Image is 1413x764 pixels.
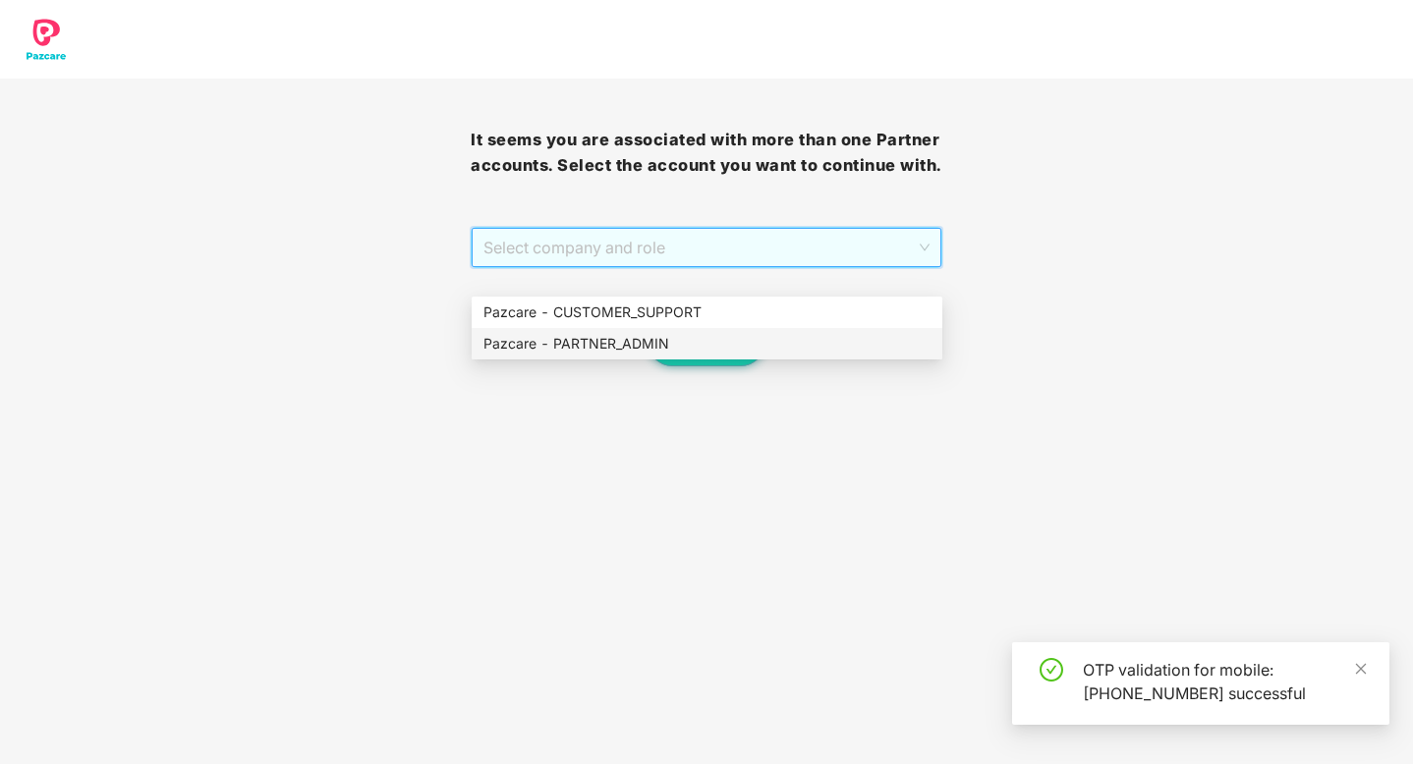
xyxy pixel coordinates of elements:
div: Pazcare - CUSTOMER_SUPPORT [483,301,931,323]
div: OTP validation for mobile: [PHONE_NUMBER] successful [1083,658,1366,705]
div: Pazcare - CUSTOMER_SUPPORT [472,297,942,328]
span: close [1354,662,1368,676]
h3: It seems you are associated with more than one Partner accounts. Select the account you want to c... [471,128,941,178]
span: check-circle [1040,658,1063,682]
div: Pazcare - PARTNER_ADMIN [472,328,942,359]
div: Pazcare - PARTNER_ADMIN [483,333,931,355]
span: Select company and role [483,229,929,266]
